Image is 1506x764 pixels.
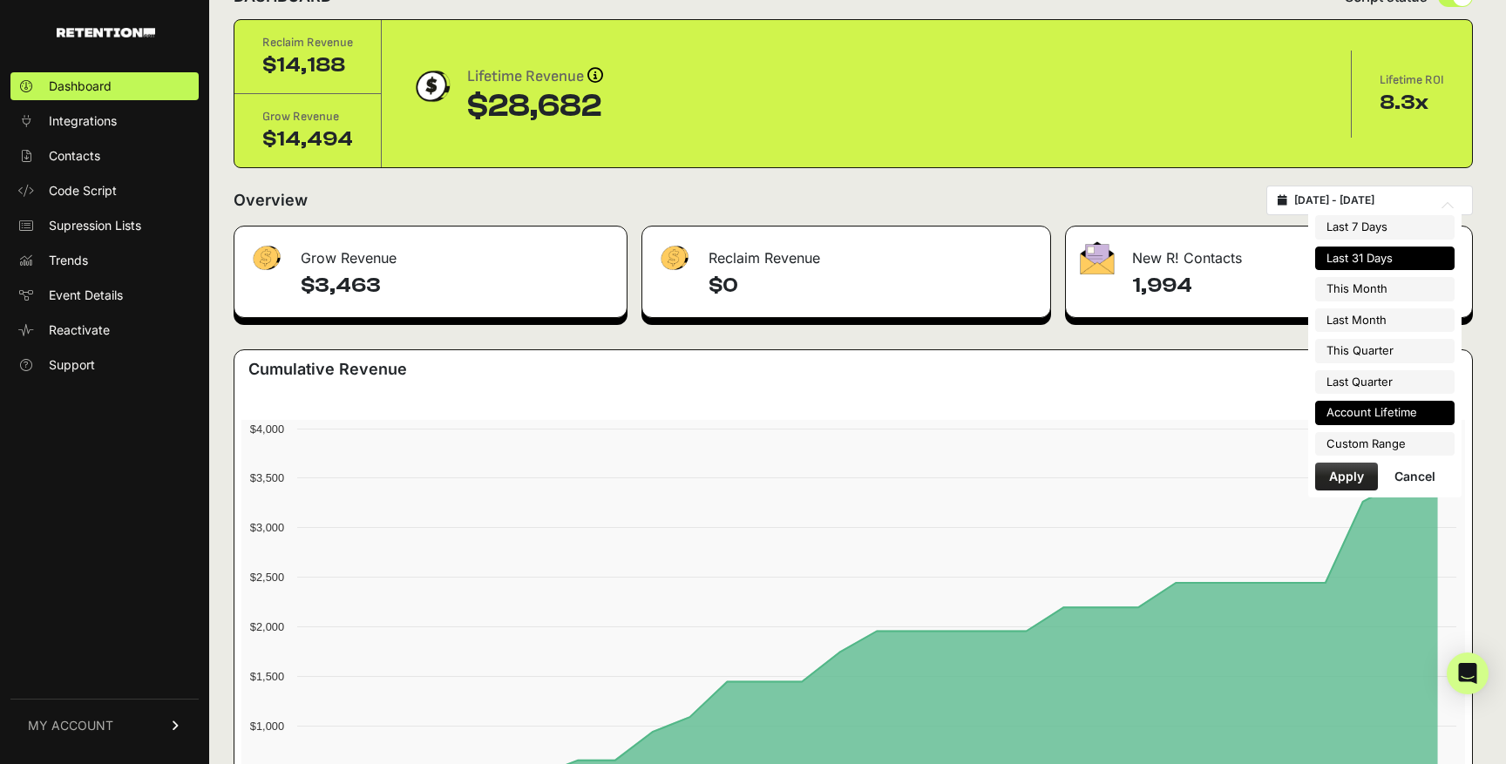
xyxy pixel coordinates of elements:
span: Supression Lists [49,217,141,234]
a: MY ACCOUNT [10,699,199,752]
a: Contacts [10,142,199,170]
button: Apply [1315,463,1378,490]
a: Trends [10,247,199,274]
div: $14,188 [262,51,353,79]
li: Account Lifetime [1315,401,1455,425]
span: Event Details [49,287,123,304]
h4: $0 [709,272,1036,300]
a: Integrations [10,107,199,135]
li: Last 31 Days [1315,247,1455,271]
span: Integrations [49,112,117,130]
text: $4,000 [250,423,284,436]
text: $2,500 [250,571,284,584]
a: Supression Lists [10,212,199,240]
li: This Month [1315,277,1455,301]
a: Event Details [10,281,199,309]
span: Dashboard [49,78,112,95]
span: Trends [49,252,88,269]
a: Dashboard [10,72,199,100]
span: Reactivate [49,321,110,339]
div: $14,494 [262,125,353,153]
img: fa-dollar-13500eef13a19c4ab2b9ed9ad552e47b0d9fc28b02b83b90ba0e00f96d6372e9.png [656,241,691,275]
button: Cancel [1380,463,1449,490]
img: Retention.com [57,28,155,37]
text: $3,500 [250,471,284,484]
h4: 1,994 [1132,272,1458,300]
li: Last Month [1315,308,1455,333]
span: MY ACCOUNT [28,717,113,734]
text: $3,000 [250,521,284,534]
a: Reactivate [10,316,199,344]
h2: Overview [234,188,308,213]
li: Last 7 Days [1315,215,1455,240]
text: $1,000 [250,720,284,733]
div: Reclaim Revenue [642,226,1050,279]
h4: $3,463 [301,272,613,300]
div: Grow Revenue [234,226,627,279]
div: Reclaim Revenue [262,34,353,51]
img: fa-envelope-19ae18322b30453b285274b1b8af3d052b27d846a4fbe8435d1a52b978f639a2.png [1080,241,1115,274]
span: Code Script [49,182,117,199]
a: Code Script [10,177,199,205]
span: Support [49,356,95,374]
div: New R! Contacts [1066,226,1472,279]
div: 8.3x [1380,89,1444,117]
li: Last Quarter [1315,370,1455,395]
div: Grow Revenue [262,108,353,125]
span: Contacts [49,147,100,165]
div: Lifetime ROI [1380,71,1444,89]
li: This Quarter [1315,339,1455,363]
a: Support [10,351,199,379]
h3: Cumulative Revenue [248,357,407,382]
text: $2,000 [250,620,284,633]
text: $1,500 [250,670,284,683]
div: Lifetime Revenue [467,64,603,89]
div: Open Intercom Messenger [1447,652,1489,694]
li: Custom Range [1315,432,1455,456]
img: fa-dollar-13500eef13a19c4ab2b9ed9ad552e47b0d9fc28b02b83b90ba0e00f96d6372e9.png [248,241,283,275]
div: $28,682 [467,89,603,124]
img: dollar-coin-05c43ed7efb7bc0c12610022525b4bbbb207c7efeef5aecc26f025e68dcafac9.png [410,64,453,108]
